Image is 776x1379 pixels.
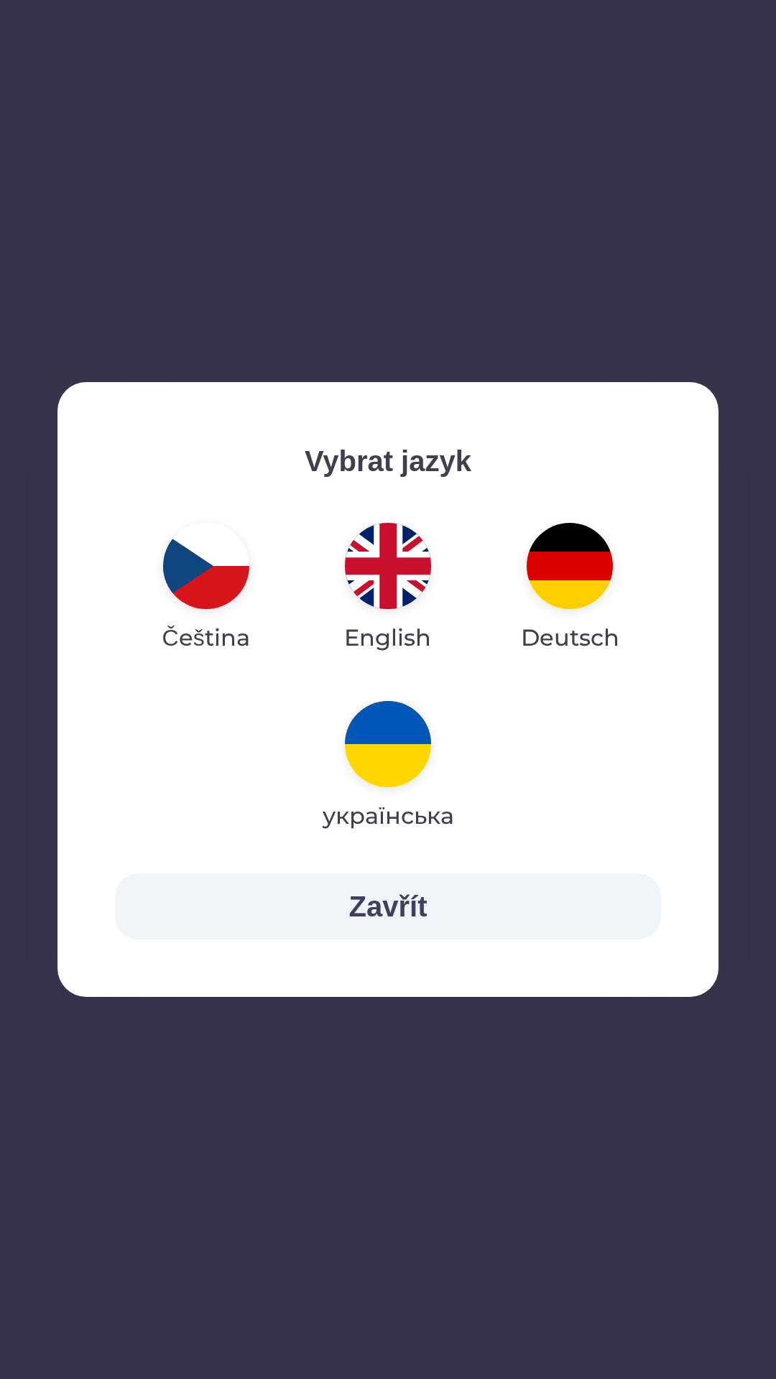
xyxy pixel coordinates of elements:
[527,523,613,609] img: de flag
[163,523,249,609] img: cs flag
[521,621,619,655] p: Deutsch
[486,511,654,667] button: Deutsch
[115,440,661,483] p: Vybrat jazyk
[128,511,285,667] button: Čeština
[115,873,661,939] button: Zavřít
[297,689,479,845] button: українська
[345,523,431,609] img: en flag
[344,621,431,655] p: English
[162,621,250,655] p: Čeština
[323,799,454,833] p: українська
[310,511,466,667] button: English
[345,701,431,787] img: uk flag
